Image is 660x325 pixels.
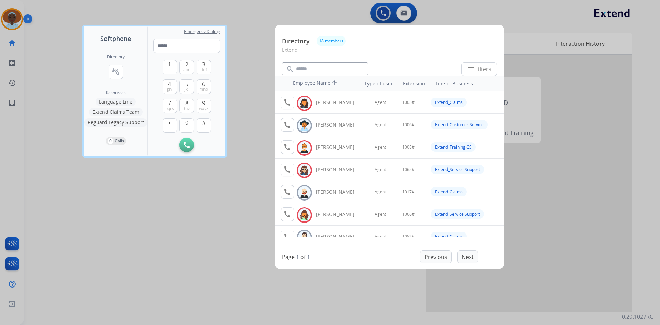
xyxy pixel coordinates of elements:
button: 9wxyz [197,99,211,113]
th: Line of Business [432,77,500,90]
span: def [201,67,207,73]
mat-icon: call [283,210,291,218]
button: 0Calls [106,137,126,145]
span: tuv [184,106,190,111]
span: 9 [202,99,205,107]
span: pqrs [165,106,174,111]
img: avatar [299,98,309,109]
mat-icon: search [286,65,294,73]
span: + [168,119,171,127]
mat-icon: filter_list [467,65,475,73]
h2: Directory [107,54,125,60]
div: [PERSON_NAME] [316,211,362,218]
p: 0.20.1027RC [622,313,653,321]
img: avatar [299,210,309,220]
p: Extend [282,46,497,59]
mat-icon: call [283,188,291,196]
span: 1052# [402,234,415,239]
mat-icon: call [283,98,291,107]
span: ghi [167,87,173,92]
span: 1 [168,60,171,68]
p: Page [282,253,295,261]
span: 8 [185,99,188,107]
span: Resources [106,90,126,96]
span: 1017# [402,189,415,195]
img: avatar [299,120,309,131]
span: 6 [202,80,205,88]
p: of [300,253,306,261]
th: Extension [399,77,429,90]
p: 0 [108,138,113,144]
button: 2abc [179,60,194,74]
span: 5 [185,80,188,88]
span: Agent [375,167,386,172]
div: Extend_Claims [431,98,467,107]
div: Extend_Training CS [431,142,476,152]
span: 4 [168,80,171,88]
div: Extend_Claims [431,232,467,241]
span: Filters [467,65,491,73]
span: 2 [185,60,188,68]
mat-icon: arrow_upward [330,79,339,88]
button: 0 [179,118,194,133]
button: 1 [163,60,177,74]
span: 0 [185,119,188,127]
span: Agent [375,189,386,195]
p: Directory [282,36,310,46]
div: [PERSON_NAME] [316,188,362,195]
span: Agent [375,234,386,239]
mat-icon: connect_without_contact [112,68,120,76]
button: Reguard Legacy Support [84,118,147,127]
img: avatar [299,165,309,176]
span: 3 [202,60,205,68]
button: 3def [197,60,211,74]
span: abc [183,67,190,73]
span: 1066# [402,212,415,217]
button: Extend Claims Team [89,108,143,116]
span: wxyz [199,106,208,111]
button: 5jkl [179,79,194,94]
th: Employee Name [289,76,351,91]
th: Type of user [355,77,396,90]
button: Filters [461,62,497,76]
div: Extend_Service Support [431,209,484,219]
img: avatar [299,232,309,243]
span: Agent [375,122,386,128]
span: Softphone [100,34,131,43]
mat-icon: call [283,143,291,151]
button: Language Line [96,98,136,106]
img: call-button [184,142,190,148]
span: # [202,119,206,127]
span: 1005# [402,100,415,105]
span: mno [199,87,208,92]
div: Extend_Claims [431,187,467,196]
div: [PERSON_NAME] [316,99,362,106]
span: Agent [375,144,386,150]
div: Extend_Service Support [431,165,484,174]
button: 18 members [317,36,346,46]
img: avatar [299,187,309,198]
div: [PERSON_NAME] [316,144,362,151]
span: 1065# [402,167,415,172]
div: [PERSON_NAME] [316,166,362,173]
img: avatar [299,143,309,153]
button: 8tuv [179,99,194,113]
span: 1006# [402,122,415,128]
mat-icon: call [283,165,291,174]
div: [PERSON_NAME] [316,233,362,240]
div: [PERSON_NAME] [316,121,362,128]
span: Emergency Dialing [184,29,220,34]
button: 4ghi [163,79,177,94]
button: 6mno [197,79,211,94]
p: Calls [115,138,124,144]
button: 7pqrs [163,99,177,113]
mat-icon: call [283,232,291,241]
span: jkl [185,87,189,92]
button: + [163,118,177,133]
span: Agent [375,100,386,105]
span: 1008# [402,144,415,150]
mat-icon: call [283,121,291,129]
div: Extend_Customer Service [431,120,488,129]
span: 7 [168,99,171,107]
span: Agent [375,212,386,217]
